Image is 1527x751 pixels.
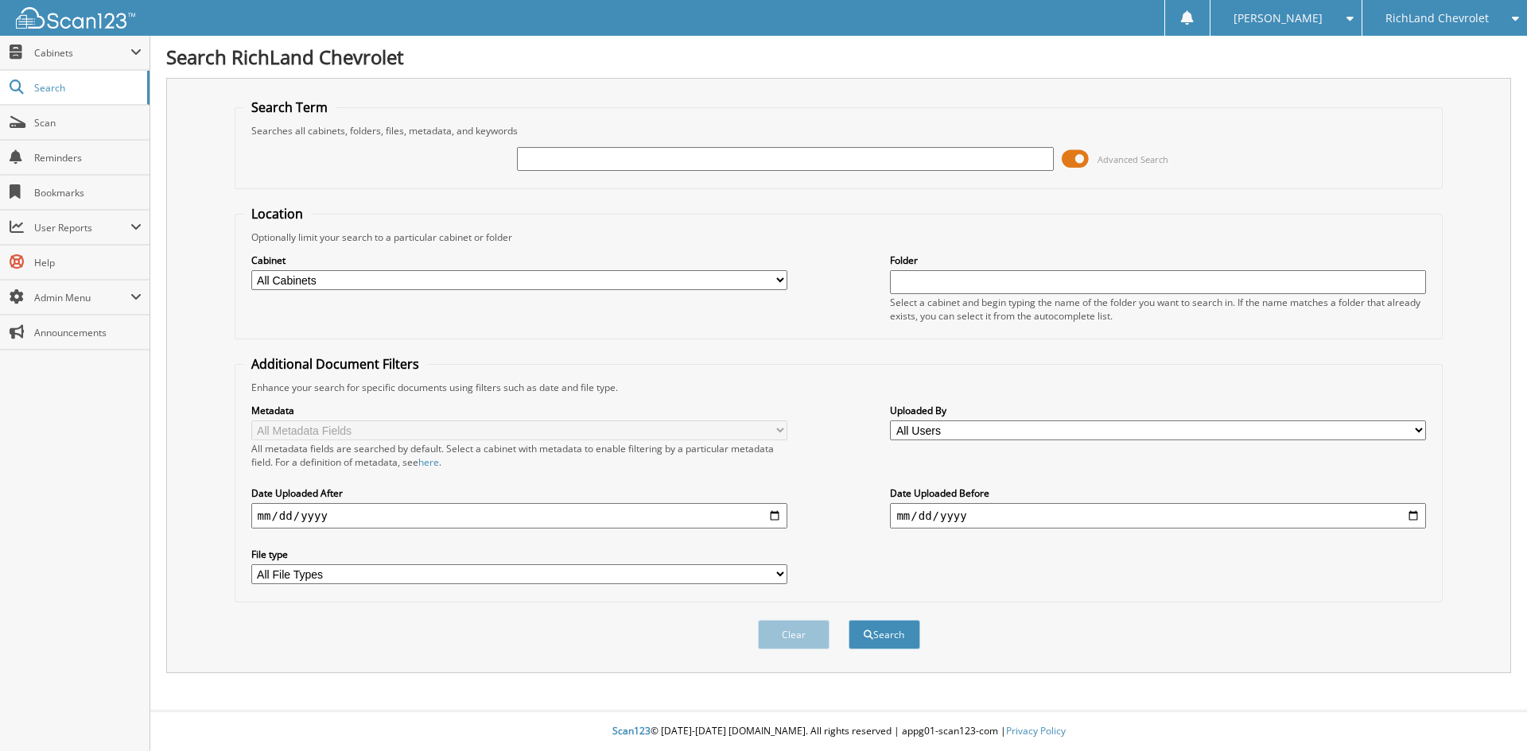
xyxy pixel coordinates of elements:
iframe: Chat Widget [1447,675,1527,751]
label: Folder [890,254,1426,267]
label: Metadata [251,404,787,417]
span: Announcements [34,326,142,339]
span: Scan123 [612,724,651,737]
div: Select a cabinet and begin typing the name of the folder you want to search in. If the name match... [890,296,1426,323]
h1: Search RichLand Chevrolet [166,44,1511,70]
label: Date Uploaded Before [890,486,1426,500]
label: File type [251,548,787,561]
div: © [DATE]-[DATE] [DOMAIN_NAME]. All rights reserved | appg01-scan123-com | [150,712,1527,751]
label: Uploaded By [890,404,1426,417]
label: Date Uploaded After [251,486,787,500]
a: here [418,455,439,469]
span: Scan [34,116,142,130]
img: scan123-logo-white.svg [16,7,135,29]
span: Bookmarks [34,186,142,199]
legend: Additional Document Filters [243,355,427,373]
legend: Location [243,205,311,223]
span: [PERSON_NAME] [1234,14,1323,23]
label: Cabinet [251,254,787,267]
span: Help [34,256,142,269]
span: Advanced Search [1098,153,1168,165]
span: RichLand Chevrolet [1385,14,1489,23]
span: Admin Menu [34,291,130,304]
div: Searches all cabinets, folders, files, metadata, and keywords [243,124,1435,137]
div: All metadata fields are searched by default. Select a cabinet with metadata to enable filtering b... [251,442,787,469]
legend: Search Term [243,99,336,116]
div: Optionally limit your search to a particular cabinet or folder [243,230,1435,244]
input: start [251,503,787,528]
a: Privacy Policy [1006,724,1066,737]
span: Search [34,81,139,95]
span: Reminders [34,151,142,165]
input: end [890,503,1426,528]
div: Enhance your search for specific documents using filters such as date and file type. [243,381,1435,394]
span: Cabinets [34,46,130,60]
button: Search [849,620,920,649]
button: Clear [758,620,830,649]
span: User Reports [34,221,130,234]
